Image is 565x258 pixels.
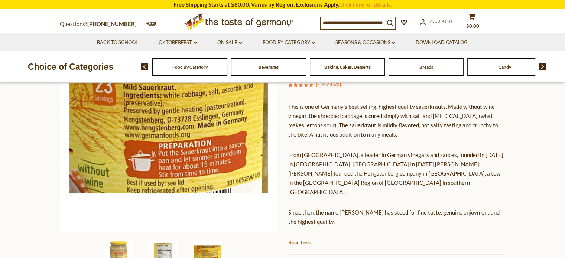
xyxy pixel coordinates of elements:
a: Read Less [288,239,311,246]
a: Candy [499,64,511,70]
a: Oktoberfest [159,39,197,47]
a: 2 Reviews [317,81,340,89]
span: ( ) [316,81,341,88]
span: Since then, the name [PERSON_NAME] has stood for fine taste, genuine enjoyment and the highest qu... [288,209,500,225]
a: Baking, Cakes, Desserts [324,64,371,70]
img: next arrow [539,63,546,70]
span: Account [429,18,453,24]
a: [PHONE_NUMBER] [87,20,137,27]
a: Seasons & Occasions [335,39,395,47]
img: previous arrow [141,63,148,70]
p: From [GEOGRAPHIC_DATA], a leader in German vinegars and sauces, founded in [DATE] in [GEOGRAPHIC_... [288,150,506,197]
a: Download Catalog [416,39,468,47]
p: Questions? [60,19,142,29]
a: Food By Category [172,64,208,70]
span: In [DATE] [PERSON_NAME] [PERSON_NAME] founded the Hengstenberg company in [GEOGRAPHIC_DATA], a to... [288,161,503,195]
a: Click here for details. [339,1,392,8]
p: This is one of Germany's best selling, highest quality sauerkrauts. Made without wine vinegar, th... [288,102,506,139]
a: Food By Category [263,39,315,47]
img: Hengstenberg Authentic German Sauerkraut, 24 oz [60,14,277,232]
a: Account [420,17,453,26]
button: $0.00 [461,13,483,32]
span: $0.00 [466,23,479,29]
a: Beverages [259,64,279,70]
a: Breads [419,64,433,70]
a: Back to School [97,39,138,47]
a: On Sale [217,39,242,47]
